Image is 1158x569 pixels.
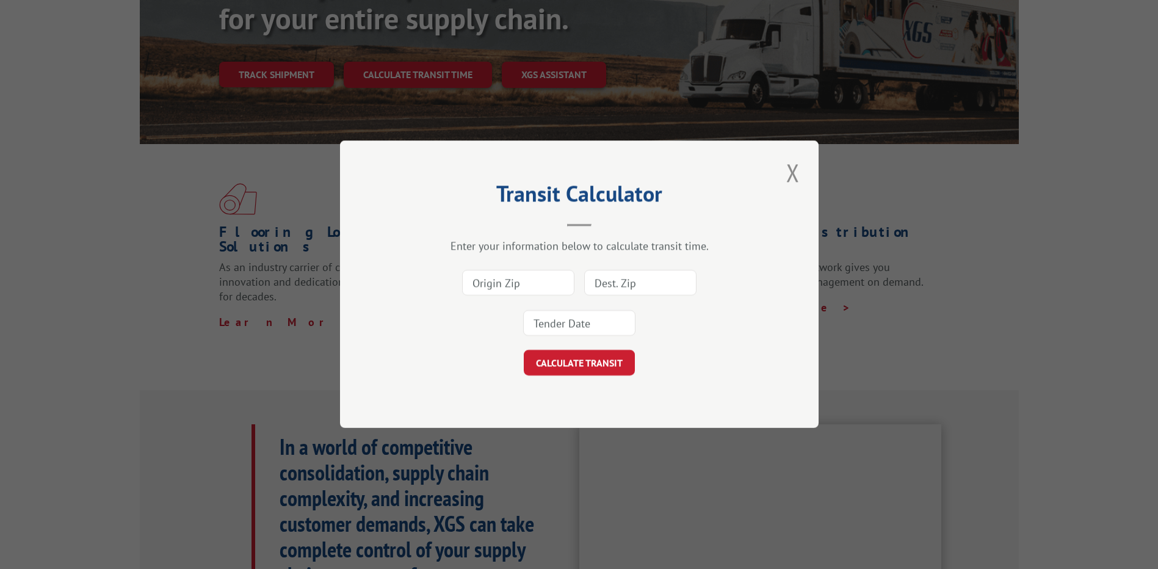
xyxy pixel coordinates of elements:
button: Close modal [783,156,803,189]
input: Origin Zip [462,270,574,296]
button: CALCULATE TRANSIT [524,350,635,376]
input: Dest. Zip [584,270,697,296]
h2: Transit Calculator [401,185,758,208]
div: Enter your information below to calculate transit time. [401,239,758,253]
input: Tender Date [523,311,635,336]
